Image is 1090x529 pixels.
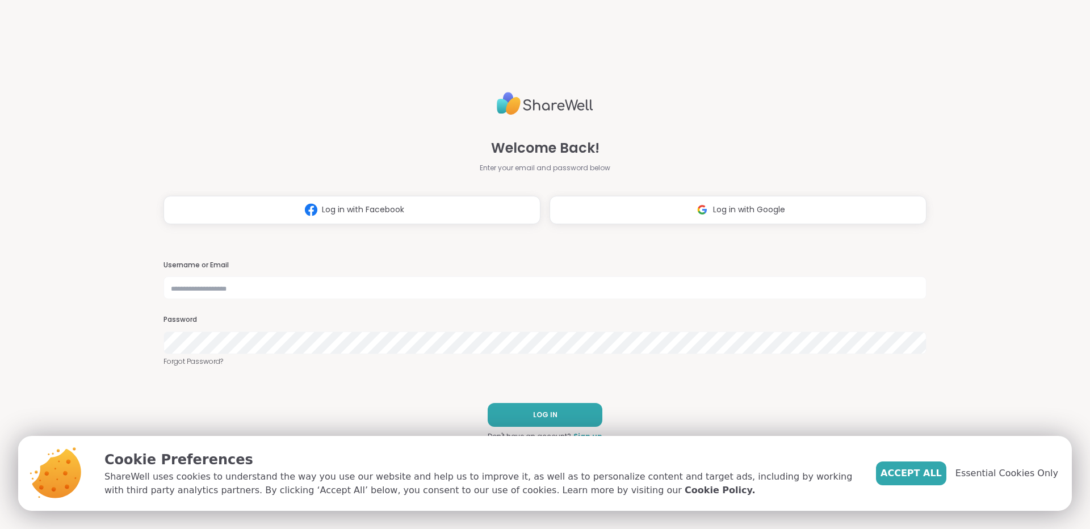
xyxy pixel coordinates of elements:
a: Cookie Policy. [685,484,755,497]
button: Accept All [876,461,946,485]
img: ShareWell Logo [497,87,593,120]
a: Forgot Password? [163,356,927,367]
img: ShareWell Logomark [300,199,322,220]
h3: Password [163,315,927,325]
span: Enter your email and password below [480,163,610,173]
span: Don't have an account? [488,431,571,442]
h3: Username or Email [163,261,927,270]
p: Cookie Preferences [104,450,858,470]
span: Accept All [881,467,942,480]
span: Essential Cookies Only [955,467,1058,480]
span: Welcome Back! [491,138,599,158]
span: Log in with Facebook [322,204,404,216]
button: Log in with Facebook [163,196,540,224]
button: Log in with Google [550,196,927,224]
span: Log in with Google [713,204,785,216]
span: LOG IN [533,410,557,420]
p: ShareWell uses cookies to understand the way you use our website and help us to improve it, as we... [104,470,858,497]
button: LOG IN [488,403,602,427]
a: Sign up [573,431,602,442]
img: ShareWell Logomark [691,199,713,220]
